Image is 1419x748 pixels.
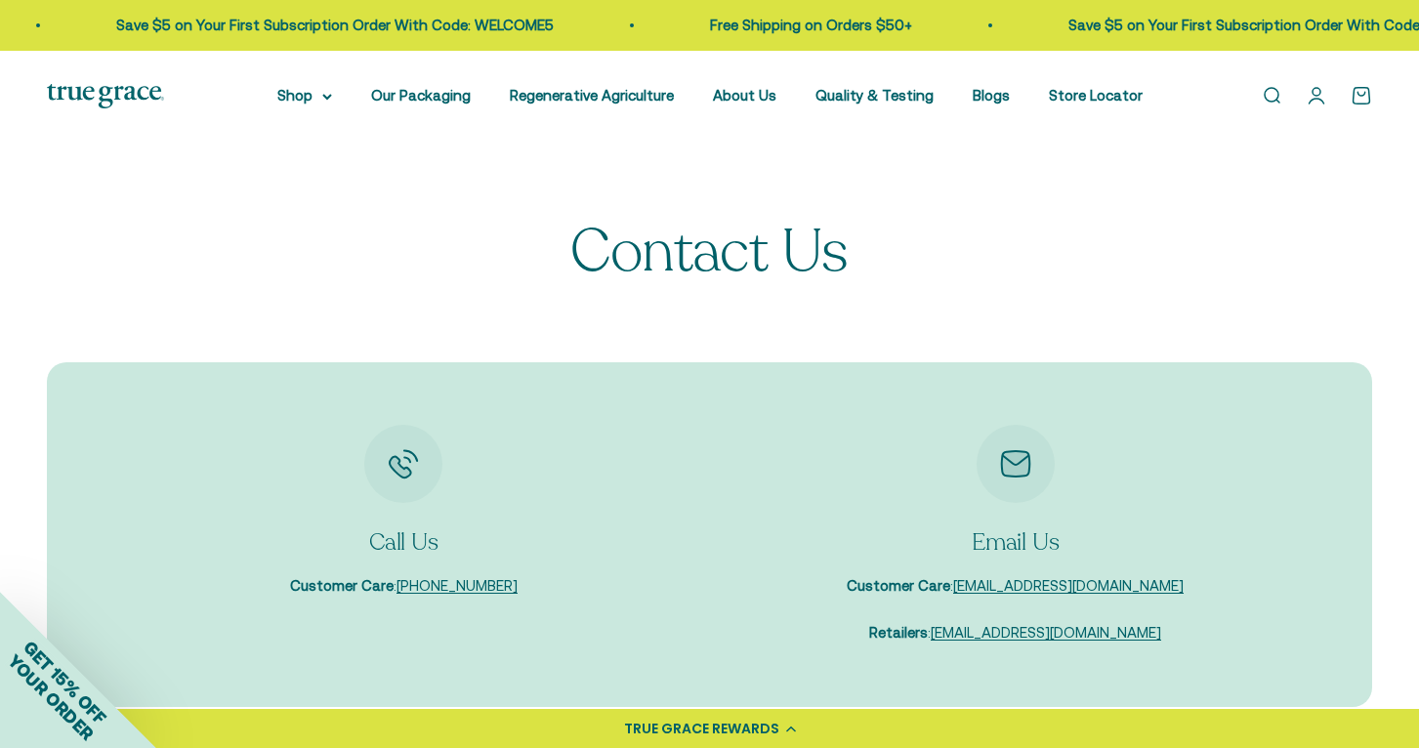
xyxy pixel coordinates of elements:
p: : [847,621,1184,644]
a: Quality & Testing [815,87,934,104]
p: Call Us [290,526,518,560]
div: Item 2 of 2 [730,425,1303,645]
p: : [290,574,518,598]
a: Blogs [973,87,1010,104]
p: Contact Us [570,220,848,284]
strong: Customer Care [847,577,950,594]
a: Store Locator [1049,87,1143,104]
a: [EMAIL_ADDRESS][DOMAIN_NAME] [953,577,1184,594]
strong: Retailers [869,624,928,641]
div: Item 1 of 2 [117,425,690,599]
span: GET 15% OFF [20,637,110,727]
a: Regenerative Agriculture [510,87,674,104]
a: Our Packaging [371,87,471,104]
p: Email Us [847,526,1184,560]
a: [EMAIL_ADDRESS][DOMAIN_NAME] [931,624,1161,641]
p: Save $5 on Your First Subscription Order With Code: WELCOME5 [98,14,535,37]
div: TRUE GRACE REWARDS [624,719,779,739]
a: [PHONE_NUMBER] [396,577,518,594]
p: : [847,574,1184,598]
a: Free Shipping on Orders $50+ [691,17,894,33]
span: YOUR ORDER [4,650,98,744]
a: About Us [713,87,776,104]
summary: Shop [277,84,332,107]
strong: Customer Care [290,577,394,594]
